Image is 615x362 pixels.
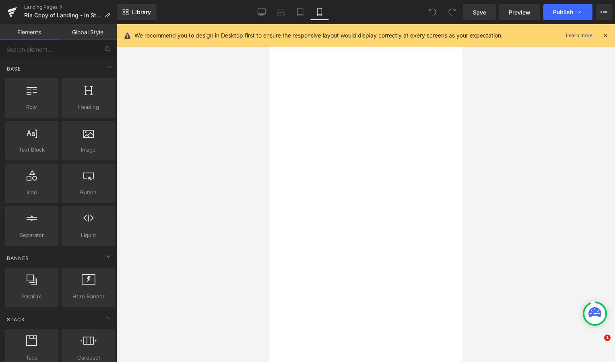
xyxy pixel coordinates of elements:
[117,4,157,20] a: New Library
[7,231,56,239] span: Separator
[132,8,151,16] span: Library
[64,354,113,362] span: Carousel
[473,8,486,17] span: Save
[604,335,611,341] span: 1
[444,4,460,20] button: Redo
[588,335,607,354] iframe: Intercom live chat
[543,4,592,20] button: Publish
[64,231,113,239] span: Liquid
[7,103,56,111] span: Row
[509,8,530,17] span: Preview
[64,292,113,301] span: Hero Banner
[58,24,117,40] a: Global Style
[7,354,56,362] span: Tabs
[6,254,30,262] span: Banner
[425,4,441,20] button: Undo
[563,31,596,40] a: Learn more
[310,4,329,20] a: Mobile
[6,316,26,323] span: Stack
[553,9,573,15] span: Publish
[7,188,56,197] span: Icon
[64,103,113,111] span: Heading
[24,4,117,10] a: Landing Pages
[596,4,612,20] button: More
[6,65,22,73] span: Base
[24,12,101,19] span: Ria Copy of Landing - In Store
[64,188,113,197] span: Button
[252,4,271,20] a: Desktop
[271,4,291,20] a: Laptop
[7,146,56,154] span: Text Block
[499,4,540,20] a: Preview
[134,31,503,40] p: We recommend you to design in Desktop first to ensure the responsive layout would display correct...
[7,292,56,301] span: Parallax
[291,4,310,20] a: Tablet
[64,146,113,154] span: Image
